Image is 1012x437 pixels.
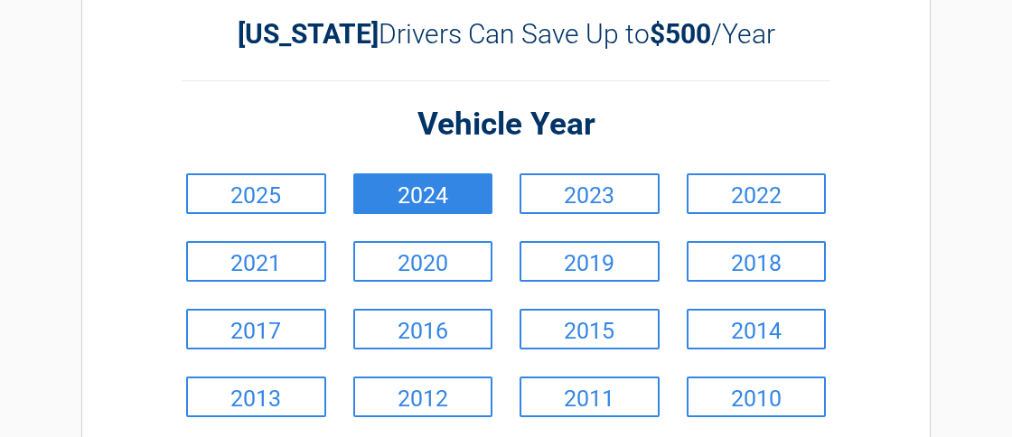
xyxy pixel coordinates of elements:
a: 2016 [353,309,493,349]
h2: Drivers Can Save Up to /Year [182,18,830,50]
a: 2018 [687,241,827,282]
a: 2025 [186,173,326,214]
a: 2015 [520,309,660,349]
a: 2019 [520,241,660,282]
a: 2014 [687,309,827,349]
a: 2021 [186,241,326,282]
a: 2010 [687,377,827,417]
h2: Vehicle Year [182,104,830,146]
a: 2023 [520,173,660,214]
a: 2013 [186,377,326,417]
a: 2012 [353,377,493,417]
b: $500 [650,18,711,50]
a: 2024 [353,173,493,214]
b: [US_STATE] [238,18,379,50]
a: 2011 [520,377,660,417]
a: 2017 [186,309,326,349]
a: 2022 [687,173,827,214]
a: 2020 [353,241,493,282]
